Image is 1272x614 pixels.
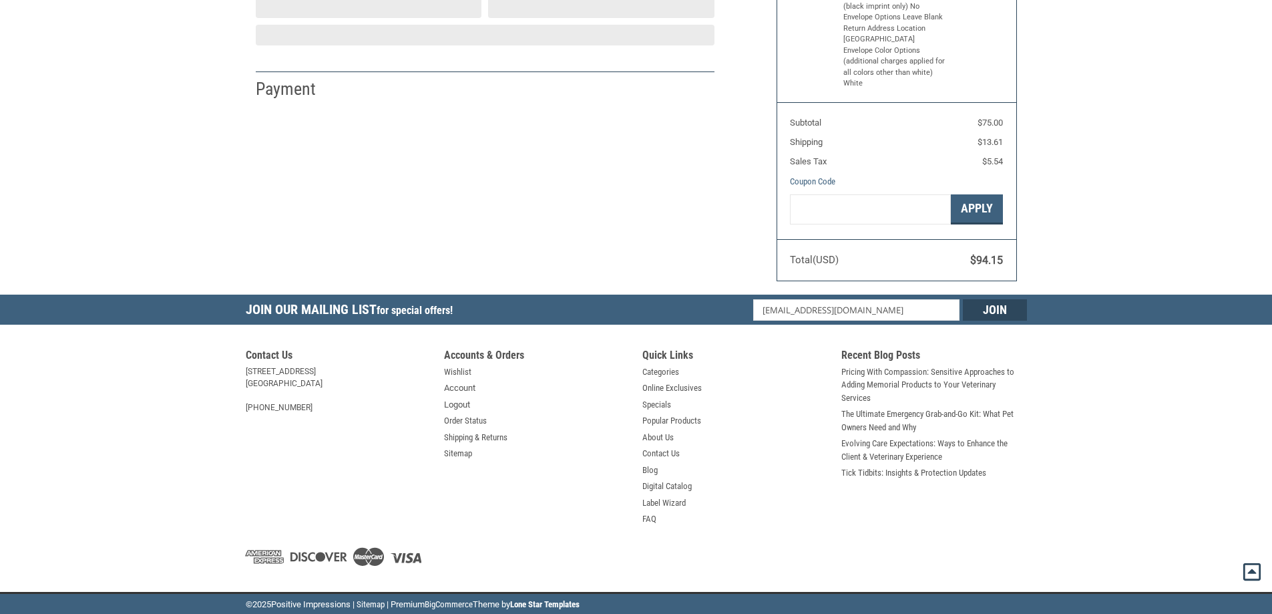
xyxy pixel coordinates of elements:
[642,447,680,460] a: Contact Us
[982,156,1003,166] span: $5.54
[978,118,1003,128] span: $75.00
[978,137,1003,147] span: $13.61
[790,176,835,186] a: Coupon Code
[642,365,679,379] a: Categories
[841,349,1027,365] h5: Recent Blog Posts
[377,304,453,317] span: for special offers!
[642,512,656,526] a: FAQ
[353,599,385,609] a: | Sitemap
[256,78,334,100] h2: Payment
[790,194,951,224] input: Gift Certificate or Coupon Code
[1242,562,1262,582] svg: submit
[963,299,1027,321] input: Join
[841,437,1027,463] a: Evolving Care Expectations: Ways to Enhance the Client & Veterinary Experience
[444,365,471,379] a: Wishlist
[753,299,960,321] input: Email
[642,496,686,510] a: Label Wizard
[642,349,828,365] h5: Quick Links
[444,398,470,412] a: Logout
[246,365,431,414] address: [STREET_ADDRESS] [GEOGRAPHIC_DATA] [PHONE_NUMBER]
[970,254,1003,267] span: $94.15
[246,599,351,609] span: © Positive Impressions
[642,480,692,493] a: Digital Catalog
[843,45,947,90] li: Envelope Color Options (additional charges applied for all colors other than white) White
[444,349,630,365] h5: Accounts & Orders
[510,599,580,609] a: Lone Star Templates
[790,156,827,166] span: Sales Tax
[444,414,487,428] a: Order Status
[246,349,431,365] h5: Contact Us
[790,137,823,147] span: Shipping
[790,118,821,128] span: Subtotal
[425,599,473,609] a: BigCommerce
[444,431,507,444] a: Shipping & Returns
[841,365,1027,405] a: Pricing With Compassion: Sensitive Approaches to Adding Memorial Products to Your Veterinary Serv...
[642,464,658,477] a: Blog
[790,254,839,266] span: Total (USD)
[1242,562,1262,582] div: Scroll Back to Top
[642,414,701,428] a: Popular Products
[841,466,986,480] a: Tick Tidbits: Insights & Protection Updates
[642,398,671,412] a: Specials
[642,431,674,444] a: About Us
[444,447,472,460] a: Sitemap
[246,295,459,329] h5: Join Our Mailing List
[843,23,947,45] li: Return Address Location [GEOGRAPHIC_DATA]
[841,408,1027,434] a: The Ultimate Emergency Grab-and-Go Kit: What Pet Owners Need and Why
[843,12,947,23] li: Envelope Options Leave Blank
[444,381,475,395] a: Account
[951,194,1003,224] button: Apply
[252,599,271,609] span: 2025
[642,381,702,395] a: Online Exclusives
